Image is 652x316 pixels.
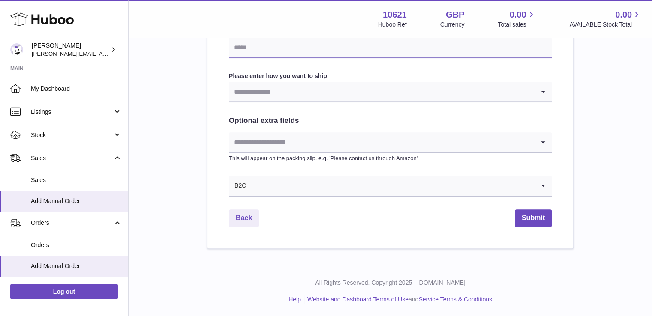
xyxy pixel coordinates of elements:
[135,279,645,287] p: All Rights Reserved. Copyright 2025 - [DOMAIN_NAME]
[229,132,535,152] input: Search for option
[229,176,246,196] span: B2C
[498,9,536,29] a: 0.00 Total sales
[31,85,122,93] span: My Dashboard
[31,197,122,205] span: Add Manual Order
[615,9,632,21] span: 0.00
[383,9,407,21] strong: 10621
[569,21,642,29] span: AVAILABLE Stock Total
[446,9,464,21] strong: GBP
[229,155,552,162] p: This will appear on the packing slip. e.g. 'Please contact us through Amazon'
[229,176,552,197] div: Search for option
[418,296,492,303] a: Service Terms & Conditions
[246,176,535,196] input: Search for option
[307,296,409,303] a: Website and Dashboard Terms of Use
[229,82,552,102] div: Search for option
[31,262,122,270] span: Add Manual Order
[510,9,526,21] span: 0.00
[229,209,259,227] a: Back
[498,21,536,29] span: Total sales
[31,176,122,184] span: Sales
[31,219,113,227] span: Orders
[229,82,535,101] input: Search for option
[304,295,492,304] li: and
[31,108,113,116] span: Listings
[440,21,465,29] div: Currency
[31,154,113,162] span: Sales
[229,72,552,80] label: Please enter how you want to ship
[32,50,172,57] span: [PERSON_NAME][EMAIL_ADDRESS][DOMAIN_NAME]
[10,284,118,299] a: Log out
[288,296,301,303] a: Help
[229,116,552,126] h2: Optional extra fields
[229,132,552,153] div: Search for option
[32,42,109,58] div: [PERSON_NAME]
[31,131,113,139] span: Stock
[569,9,642,29] a: 0.00 AVAILABLE Stock Total
[10,43,23,56] img: steven@scoreapp.com
[378,21,407,29] div: Huboo Ref
[31,241,122,249] span: Orders
[515,209,552,227] button: Submit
